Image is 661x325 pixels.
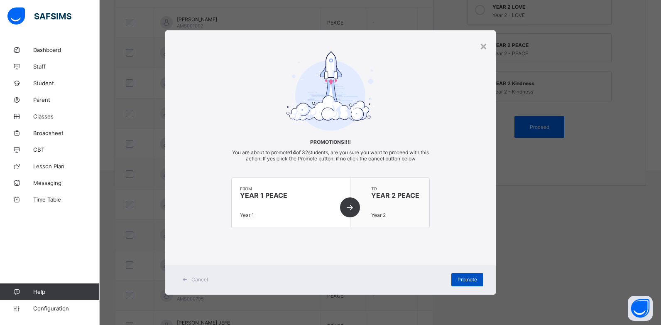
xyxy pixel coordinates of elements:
img: safsims [7,7,71,25]
span: CBT [33,146,100,153]
span: Student [33,80,100,86]
span: Broadsheet [33,130,100,136]
span: Cancel [191,276,208,283]
span: Lesson Plan [33,163,100,170]
span: Dashboard [33,47,100,53]
span: to [371,186,421,191]
img: take-off-ready.7d5f222c871c783a555a8f88bc8e2a46.svg [286,51,375,130]
b: 14 [290,149,296,155]
span: You are about to promote of 32 students, are you sure you want to proceed with this action. If ye... [232,149,429,162]
span: from [240,186,341,191]
div: × [480,39,487,53]
span: Promotions!!!! [231,139,430,145]
span: Classes [33,113,100,120]
span: Staff [33,63,100,70]
span: Help [33,288,99,295]
span: Messaging [33,180,100,186]
span: Configuration [33,305,99,312]
button: Open asap [628,296,653,321]
span: YEAR 2 PEACE [371,191,421,199]
span: Promote [458,276,477,283]
span: Time Table [33,196,100,203]
span: Year 2 [371,212,386,218]
span: YEAR 1 PEACE [240,191,341,199]
span: Year 1 [240,212,254,218]
span: Parent [33,96,100,103]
